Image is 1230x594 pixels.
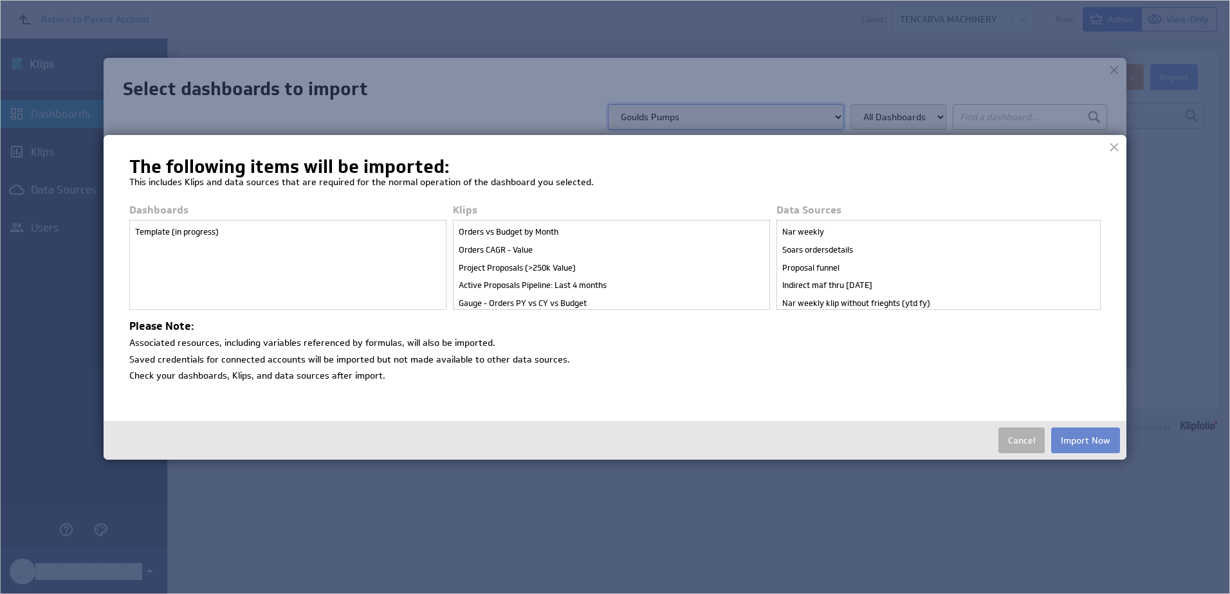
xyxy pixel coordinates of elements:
div: Data Sources [776,204,1100,221]
h4: Please Note: [129,320,1101,333]
h1: The following items will be imported: [129,161,1101,174]
div: Project Proposals (>250k Value) [456,259,767,277]
li: Saved credentials for connected accounts will be imported but not made available to other data so... [129,350,1101,366]
li: Associated resources, including variables referenced by formulas, will also be imported. [129,333,1101,350]
button: Cancel [998,428,1045,453]
div: Orders CAGR - Value [456,241,767,259]
div: Active Proposals Pipeline: Last 4 months [456,276,767,294]
div: Gauge - Orders PY vs CY vs Budget [456,294,767,312]
div: Klips [453,204,776,221]
div: Template (in progress) [133,223,443,241]
div: Soars ordersdetails [780,241,1097,259]
div: Nar weekly [780,223,1097,241]
button: Import Now [1051,428,1120,453]
div: Orders vs Budget by Month [456,223,767,241]
li: Check your dashboards, Klips, and data sources after import. [129,366,1101,382]
div: Proposal funnel [780,259,1097,277]
p: This includes Klips and data sources that are required for the normal operation of the dashboard ... [129,174,1101,192]
div: Dashboards [129,204,453,221]
div: Indirect maf thru [DATE] [780,276,1097,294]
div: Nar weekly klip without frieghts (ytd fy) [780,294,1097,312]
